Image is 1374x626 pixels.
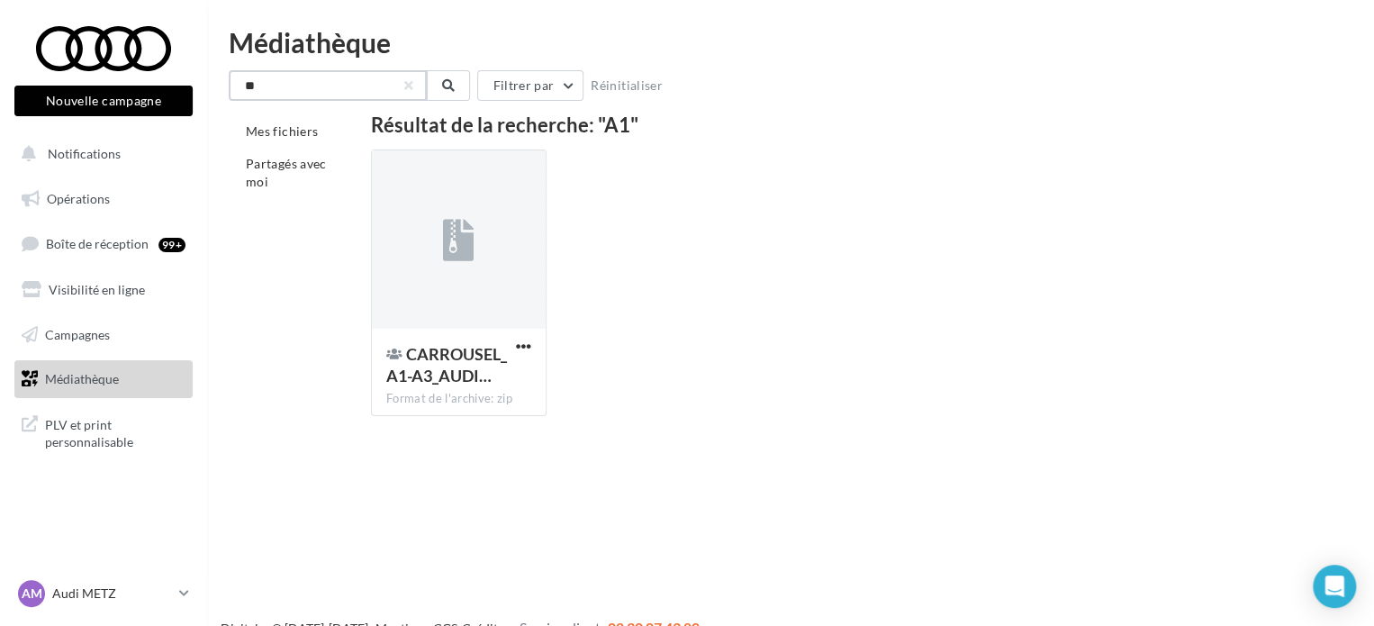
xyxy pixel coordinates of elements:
span: Partagés avec moi [246,156,327,189]
button: Nouvelle campagne [14,86,193,116]
button: Filtrer par [477,70,583,101]
span: Médiathèque [45,371,119,386]
div: Open Intercom Messenger [1313,565,1356,608]
span: Opérations [47,191,110,206]
span: Campagnes [45,326,110,341]
p: Audi METZ [52,585,172,603]
button: Notifications [11,135,189,173]
a: Boîte de réception99+ [11,224,196,263]
span: Notifications [48,146,121,161]
div: Médiathèque [229,29,1352,56]
span: AM [22,585,42,603]
a: AM Audi METZ [14,576,193,611]
a: Médiathèque [11,360,196,398]
a: Visibilité en ligne [11,271,196,309]
span: Visibilité en ligne [49,282,145,297]
button: Réinitialiser [583,75,670,96]
div: 99+ [158,238,185,252]
span: CARROUSEL_A1-A3_AUDI-RENT_1080x1080_SOCIAL-MEDIA [386,344,507,386]
span: Boîte de réception [46,236,149,251]
a: Opérations [11,180,196,218]
a: PLV et print personnalisable [11,405,196,458]
span: Mes fichiers [246,123,318,139]
div: Résultat de la recherche: "A1" [371,115,1305,135]
a: Campagnes [11,316,196,354]
div: Format de l'archive: zip [386,391,531,407]
span: PLV et print personnalisable [45,413,185,451]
